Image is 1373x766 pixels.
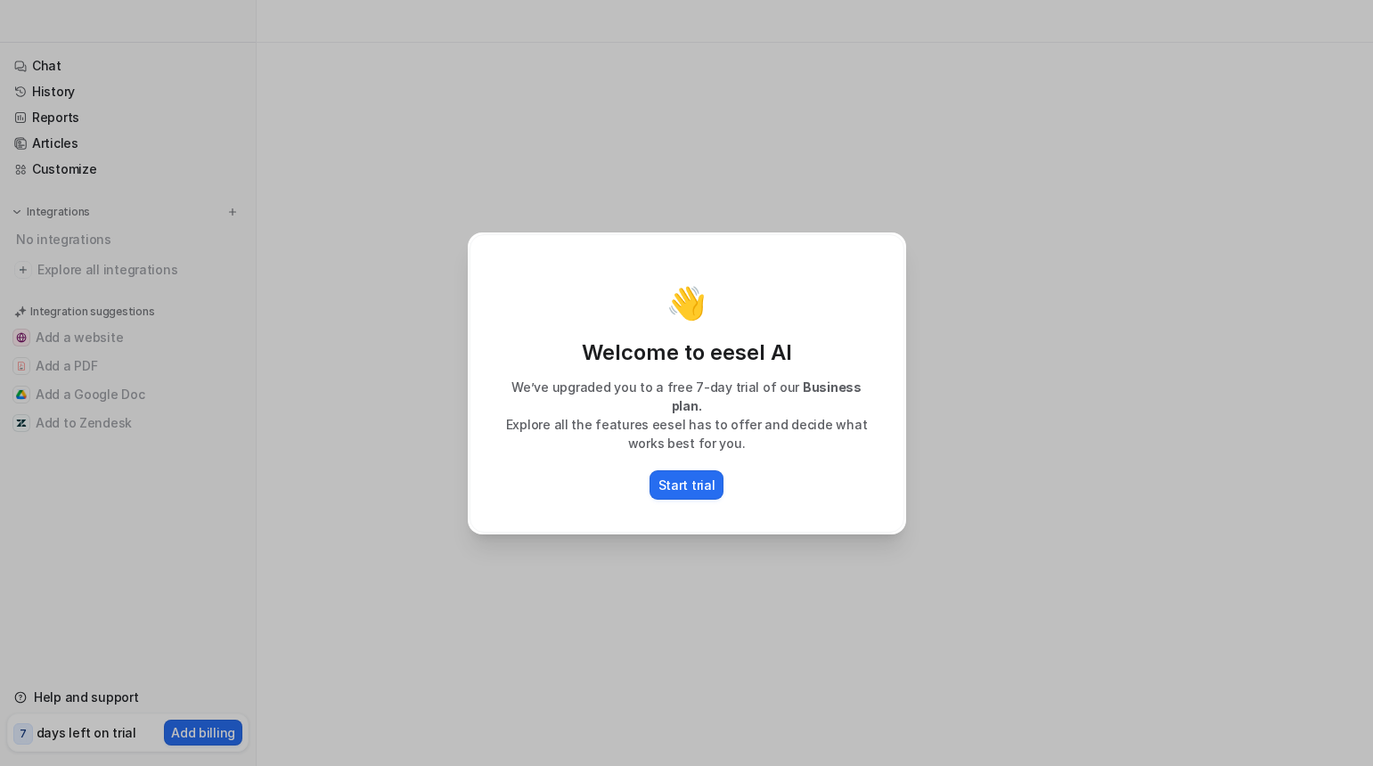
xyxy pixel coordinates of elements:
p: Explore all the features eesel has to offer and decide what works best for you. [488,415,886,452]
button: Start trial [650,470,724,500]
p: Start trial [658,476,715,494]
p: We’ve upgraded you to a free 7-day trial of our [488,378,886,415]
p: Welcome to eesel AI [488,338,886,367]
p: 👋 [666,285,707,321]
